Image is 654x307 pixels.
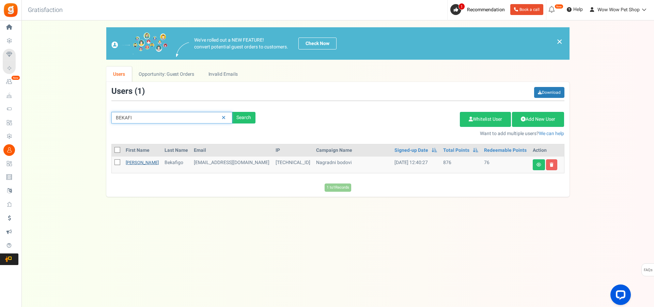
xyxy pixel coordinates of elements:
th: First Name [123,144,162,157]
a: Invalid Emails [201,67,245,82]
a: New [3,76,18,88]
a: Whitelist User [460,112,511,127]
a: Add New User [512,112,564,127]
a: We can help [539,130,564,137]
td: [DATE] 12:40:27 [392,157,440,173]
a: Reset [218,112,229,124]
th: Email [191,144,273,157]
th: Last Name [162,144,191,157]
img: images [111,32,168,55]
td: 76 [481,157,530,173]
a: 1 Recommendation [450,4,508,15]
em: New [11,75,20,80]
td: Bekafigo [162,157,191,173]
span: FAQs [643,264,653,277]
h3: Users ( ) [111,87,145,96]
p: Want to add multiple users? [266,130,564,137]
p: We've rolled out a NEW FEATURE! convert potential guest orders to customers. [194,37,288,50]
h3: Gratisfaction [20,3,70,17]
span: Wow Wow Pet Shop [597,6,640,13]
a: Book a call [510,4,543,15]
input: Search by email or name [111,112,232,123]
th: Campaign Name [313,144,392,157]
em: New [555,4,563,9]
th: Action [530,144,564,157]
span: Recommendation [467,6,505,13]
th: IP [273,144,313,157]
span: Help [572,6,583,13]
a: Users [106,67,132,82]
img: images [176,42,189,57]
td: 876 [440,157,481,173]
td: [EMAIL_ADDRESS][DOMAIN_NAME] [191,157,273,173]
td: [TECHNICAL_ID] [273,157,313,173]
a: Total Points [443,147,469,154]
img: Gratisfaction [3,2,18,18]
a: Signed-up Date [394,147,428,154]
span: 1 [458,3,465,10]
a: × [557,38,563,46]
td: Nagradni bodovi [313,157,392,173]
i: Delete user [550,163,554,167]
a: Check Now [298,38,337,49]
a: [PERSON_NAME] [126,159,159,166]
a: Opportunity: Guest Orders [132,67,201,82]
a: Help [564,4,586,15]
i: View details [536,163,541,167]
div: Search [232,112,255,123]
a: Redeemable Points [484,147,527,154]
span: 1 [137,85,142,97]
a: Download [534,87,564,98]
